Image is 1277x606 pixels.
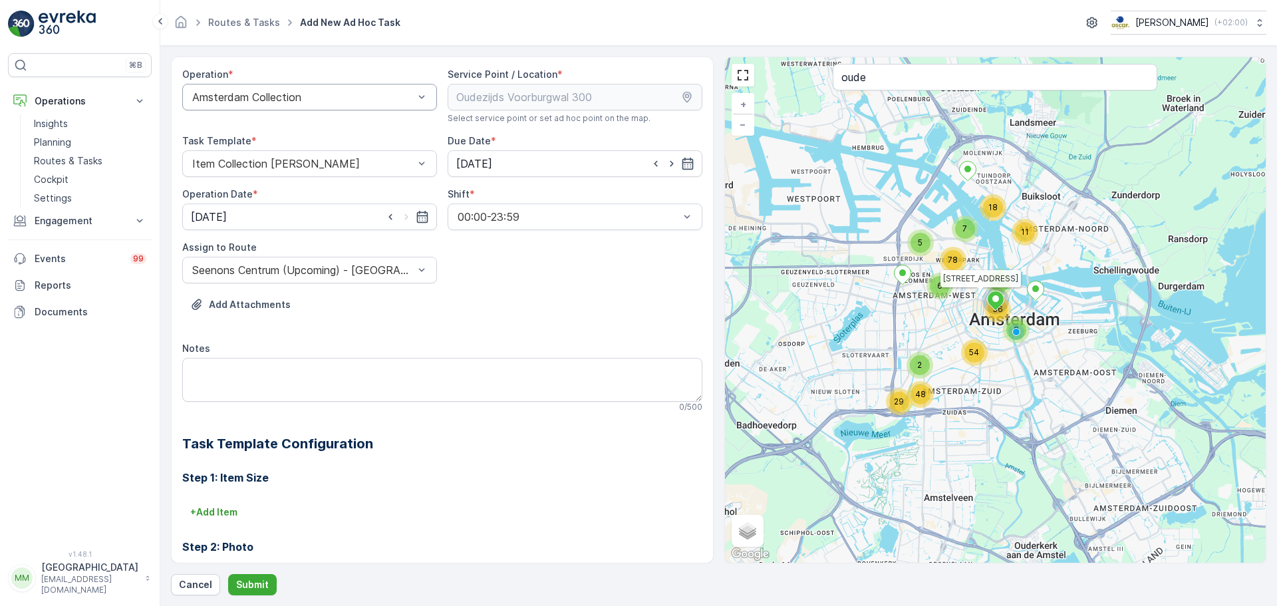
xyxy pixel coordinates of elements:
[129,60,142,71] p: ⌘B
[39,11,96,37] img: logo_light-DOdMpM7g.png
[448,69,557,80] label: Service Point / Location
[208,17,280,28] a: Routes & Tasks
[34,173,69,186] p: Cockpit
[182,241,257,253] label: Assign to Route
[740,98,746,110] span: +
[937,281,942,291] span: 6
[728,545,772,563] a: Open this area in Google Maps (opens a new window)
[8,272,152,299] a: Reports
[961,339,988,366] div: 54
[35,305,146,319] p: Documents
[182,539,702,555] h3: Step 2: Photo
[886,388,913,415] div: 29
[907,352,933,379] div: 2
[190,506,237,519] p: + Add Item
[182,135,251,146] label: Task Template
[988,202,998,212] span: 18
[182,188,253,200] label: Operation Date
[1214,17,1248,28] p: ( +02:00 )
[34,154,102,168] p: Routes & Tasks
[182,69,228,80] label: Operation
[986,269,1013,295] div: 7
[29,189,152,208] a: Settings
[8,11,35,37] img: logo
[740,118,746,130] span: −
[297,16,403,29] span: Add New Ad Hoc Task
[733,65,753,85] a: View Fullscreen
[915,389,926,399] span: 48
[907,381,934,408] div: 48
[182,204,437,230] input: dd/mm/yyyy
[34,117,68,130] p: Insights
[41,561,138,574] p: [GEOGRAPHIC_DATA]
[448,84,702,110] input: Oudezijds Voorburgwal 300
[182,502,245,523] button: +Add Item
[179,578,212,591] p: Cancel
[962,224,967,233] span: 7
[733,114,753,134] a: Zoom Out
[41,574,138,595] p: [EMAIL_ADDRESS][DOMAIN_NAME]
[918,237,922,247] span: 5
[133,253,144,264] p: 99
[35,94,125,108] p: Operations
[448,135,491,146] label: Due Date
[733,94,753,114] a: Zoom In
[236,578,269,591] p: Submit
[11,567,33,589] div: MM
[679,402,702,412] p: 0 / 500
[997,277,1002,287] span: 7
[1014,325,1019,335] span: 8
[917,360,922,370] span: 2
[34,192,72,205] p: Settings
[29,133,152,152] a: Planning
[228,574,277,595] button: Submit
[1135,16,1209,29] p: [PERSON_NAME]
[907,229,934,256] div: 5
[1111,11,1266,35] button: [PERSON_NAME](+02:00)
[1003,317,1030,343] div: 8
[171,574,220,595] button: Cancel
[8,88,152,114] button: Operations
[209,298,291,311] p: Add Attachments
[29,114,152,133] a: Insights
[29,170,152,189] a: Cockpit
[8,299,152,325] a: Documents
[8,245,152,272] a: Events99
[182,470,702,486] h3: Step 1: Item Size
[969,347,979,357] span: 54
[182,294,299,315] button: Upload File
[182,343,210,354] label: Notes
[980,194,1006,221] div: 18
[894,396,904,406] span: 29
[1111,15,1130,30] img: basis-logo_rgb2x.png
[35,279,146,292] p: Reports
[448,188,470,200] label: Shift
[926,273,953,299] div: 6
[35,252,122,265] p: Events
[940,247,966,273] div: 78
[8,561,152,595] button: MM[GEOGRAPHIC_DATA][EMAIL_ADDRESS][DOMAIN_NAME]
[1012,219,1038,245] div: 11
[174,20,188,31] a: Homepage
[1021,227,1029,237] span: 11
[948,255,958,265] span: 78
[448,113,650,124] span: Select service point or set ad hoc point on the map.
[833,64,1157,90] input: Search address or service points
[952,216,978,242] div: 7
[8,550,152,558] span: v 1.48.1
[34,136,71,149] p: Planning
[728,545,772,563] img: Google
[29,152,152,170] a: Routes & Tasks
[448,150,702,177] input: dd/mm/yyyy
[8,208,152,234] button: Engagement
[35,214,125,227] p: Engagement
[733,516,762,545] a: Layers
[182,434,702,454] h2: Task Template Configuration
